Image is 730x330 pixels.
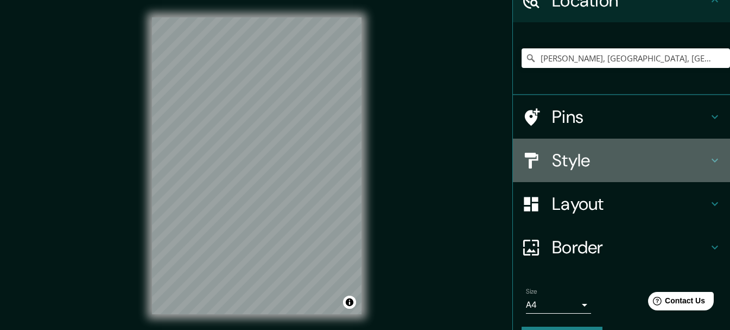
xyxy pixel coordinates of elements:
iframe: Help widget launcher [633,288,718,318]
div: Layout [513,182,730,226]
div: Style [513,139,730,182]
h4: Border [552,236,708,258]
div: A4 [526,296,591,314]
div: Border [513,226,730,269]
h4: Style [552,150,708,171]
h4: Layout [552,193,708,215]
canvas: Map [152,17,361,314]
input: Pick your city or area [522,48,730,68]
div: Pins [513,95,730,139]
button: Toggle attribution [343,296,356,309]
h4: Pins [552,106,708,128]
label: Size [526,287,537,296]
